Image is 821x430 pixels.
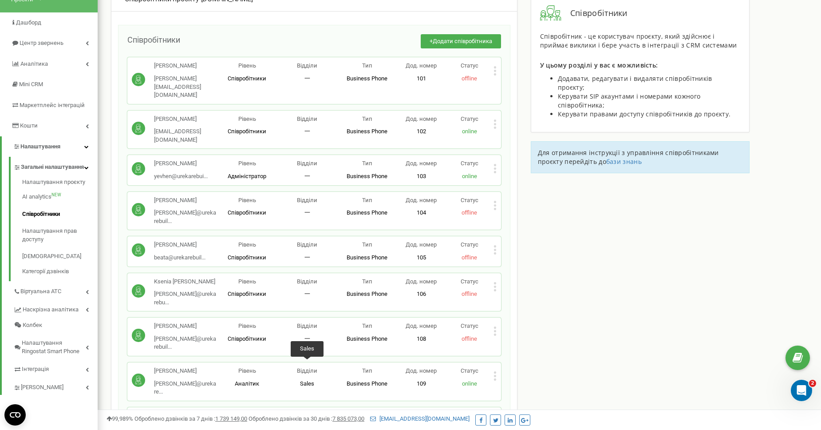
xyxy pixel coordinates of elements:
span: offline [462,254,477,261]
p: [EMAIL_ADDRESS][DOMAIN_NAME] [154,127,217,144]
a: [PERSON_NAME] [13,377,98,395]
a: бази знань [606,157,642,166]
span: offline [462,209,477,216]
p: 102 [397,127,445,136]
span: Дод. номер [406,367,437,374]
span: Загальні налаштування [21,163,84,171]
span: Відділи [297,115,317,122]
p: 106 [397,290,445,299]
span: offline [462,75,477,82]
span: Співробітники [228,335,266,342]
button: Open CMP widget [4,404,26,426]
span: Рівень [238,62,256,69]
span: Відділи [297,322,317,329]
span: beata@urekarebuil... [154,254,205,261]
span: Тип [362,322,372,329]
span: Співробітники [228,254,266,261]
span: Аналітик [235,380,259,387]
span: Статус [461,322,478,329]
span: 一 [304,291,310,297]
span: Business Phone [347,335,387,342]
u: 7 835 073,00 [332,415,364,422]
a: AI analyticsNEW [22,188,98,206]
span: Налаштування [20,143,60,150]
span: online [462,380,477,387]
span: Співробітник - це користувач проєкту, який здійснює і приймає виклики і бере участь в інтеграції ... [540,32,737,49]
p: [PERSON_NAME] [154,322,217,330]
span: Business Phone [347,128,387,135]
p: [PERSON_NAME] [154,196,217,205]
span: Рівень [238,278,256,285]
u: 1 739 149,00 [215,415,247,422]
span: 一 [304,75,310,82]
span: Наскрізна аналітика [23,306,79,314]
span: 一 [304,128,310,135]
span: 一 [304,335,310,342]
span: Статус [461,115,478,122]
span: Business Phone [347,75,387,82]
a: Віртуальна АТС [13,281,98,299]
p: [PERSON_NAME][EMAIL_ADDRESS][DOMAIN_NAME] [154,75,217,100]
span: Додавати, редагувати і видаляти співробітників проєкту; [558,74,712,92]
span: Business Phone [347,380,387,387]
a: Налаштування прав доступу [22,223,98,248]
span: Аналiтика [20,60,48,67]
span: [PERSON_NAME]@urekarebu... [154,291,216,306]
span: 99,989% [107,415,133,422]
span: 一 [304,254,310,261]
span: online [462,128,477,135]
span: Співробітники [228,75,266,82]
span: Співробітники [561,8,628,19]
span: Маркетплейс інтеграцій [20,102,85,108]
span: Статус [461,278,478,285]
span: Колбек [23,321,42,330]
span: [PERSON_NAME]@urekarebuil... [154,335,216,350]
p: 101 [397,75,445,83]
span: Дод. номер [406,241,437,248]
span: [PERSON_NAME]@urekarebuil... [154,209,216,224]
span: Дод. номер [406,322,437,329]
span: Відділи [297,197,317,203]
span: Для отримання інструкції з управління співробітниками проєкту перейдіть до [538,148,719,166]
span: Business Phone [347,254,387,261]
p: [PERSON_NAME] [154,159,208,168]
span: Рівень [238,115,256,122]
span: Дод. номер [406,278,437,285]
a: Загальні налаштування [13,157,98,175]
p: [PERSON_NAME] [154,62,217,70]
span: Тип [362,241,372,248]
span: Дод. номер [406,62,437,69]
span: offline [462,335,477,342]
span: Рівень [238,367,256,374]
span: Business Phone [347,209,387,216]
span: Статус [461,241,478,248]
span: Рівень [238,241,256,248]
span: Тип [362,197,372,203]
span: Керувати правами доступу співробітників до проєкту. [558,110,730,118]
span: Дод. номер [406,160,437,167]
span: Business Phone [347,173,387,179]
span: Рівень [238,322,256,329]
span: Sales [300,380,314,387]
span: Тип [362,62,372,69]
p: 108 [397,335,445,343]
span: Business Phone [347,291,387,297]
p: 105 [397,254,445,262]
span: У цьому розділі у вас є можливість: [540,61,658,69]
span: offline [462,291,477,297]
span: Відділи [297,62,317,69]
span: 2 [809,380,816,387]
span: Віртуальна АТС [20,287,61,296]
span: yevhen@urekarebui... [154,173,208,179]
span: Статус [461,62,478,69]
span: Інтеграція [22,365,49,374]
span: [PERSON_NAME] [21,383,63,392]
span: Керувати SIP акаунтами і номерами кожного співробітника; [558,92,700,109]
span: Рівень [238,160,256,167]
span: 一 [304,173,310,179]
span: online [462,173,477,179]
span: Співробітники [228,128,266,135]
span: Співробітники [228,291,266,297]
span: Відділи [297,367,317,374]
span: Mini CRM [19,81,43,88]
